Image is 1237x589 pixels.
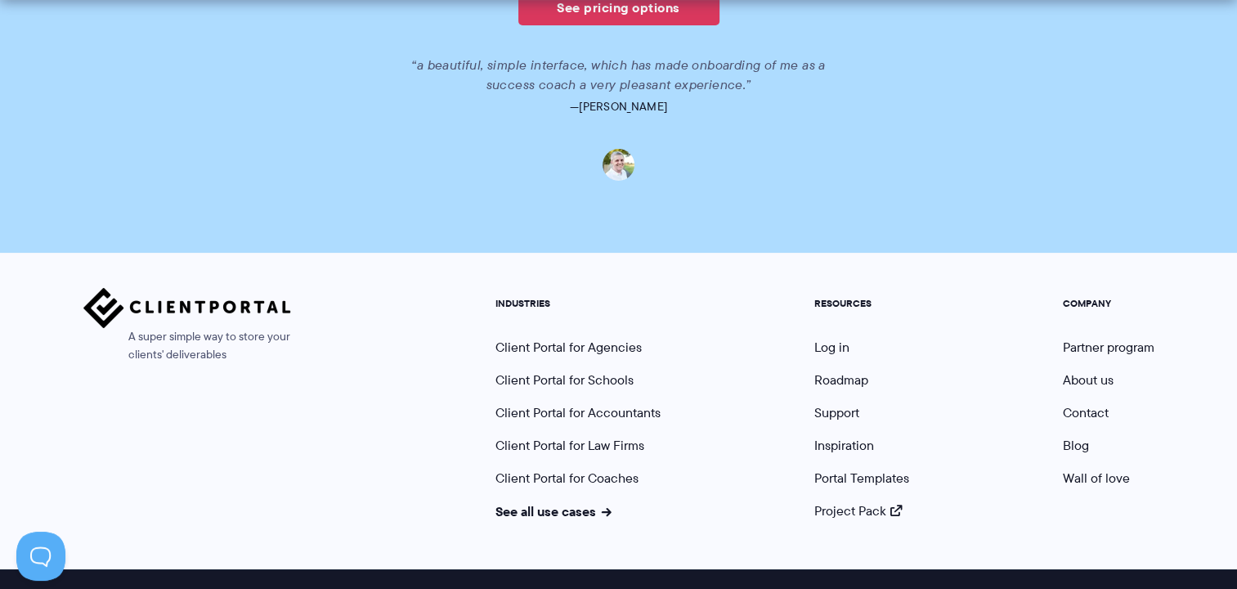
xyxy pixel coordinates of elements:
a: Partner program [1063,338,1154,357]
h5: INDUSTRIES [495,298,661,309]
a: Log in [814,338,849,357]
a: Blog [1063,436,1089,455]
a: Client Portal for Accountants [495,403,661,422]
a: About us [1063,371,1114,389]
a: Project Pack [814,501,903,520]
p: —[PERSON_NAME] [159,95,1078,118]
a: Portal Templates [814,469,909,488]
a: Roadmap [814,371,868,389]
a: Client Portal for Coaches [495,469,639,488]
a: See all use cases [495,501,612,521]
a: Client Portal for Law Firms [495,436,644,455]
p: “a beautiful, simple interface, which has made onboarding of me as a success coach a very pleasan... [410,56,827,95]
iframe: Toggle Customer Support [16,532,65,581]
a: Contact [1063,403,1109,422]
a: Client Portal for Agencies [495,338,642,357]
a: Client Portal for Schools [495,371,634,389]
a: Wall of love [1063,469,1130,488]
a: Support [814,403,859,422]
h5: COMPANY [1063,298,1154,309]
img: Anthony English [603,149,634,181]
span: A super simple way to store your clients' deliverables [83,328,291,364]
h5: RESOURCES [814,298,909,309]
a: Inspiration [814,436,874,455]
